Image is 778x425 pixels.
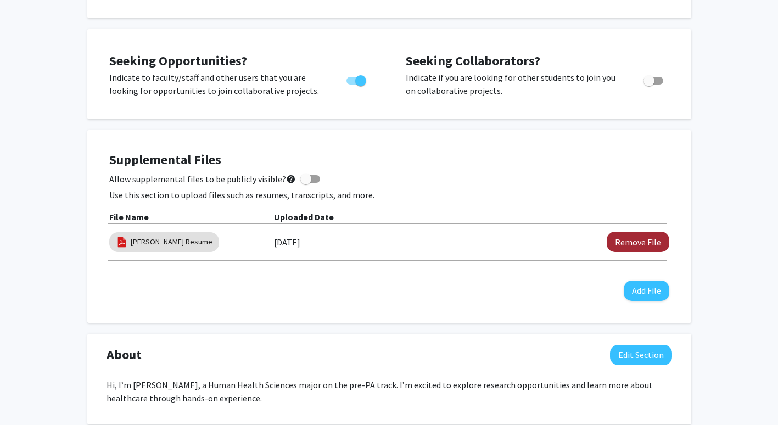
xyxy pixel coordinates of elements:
span: Seeking Collaborators? [406,52,540,69]
p: Indicate if you are looking for other students to join you on collaborative projects. [406,71,623,97]
button: Edit About [610,345,672,365]
b: File Name [109,211,149,222]
span: About [107,345,142,365]
b: Uploaded Date [274,211,334,222]
iframe: Chat [8,376,47,417]
span: Allow supplemental files to be publicly visible? [109,172,296,186]
p: Hi, I’m [PERSON_NAME], a Human Health Sciences major on the pre-PA track. I’m excited to explore ... [107,378,672,405]
div: Toggle [342,71,372,87]
mat-icon: help [286,172,296,186]
span: Seeking Opportunities? [109,52,247,69]
p: Use this section to upload files such as resumes, transcripts, and more. [109,188,669,202]
h4: Supplemental Files [109,152,669,168]
div: Toggle [639,71,669,87]
a: [PERSON_NAME] Resume [131,236,212,248]
img: pdf_icon.png [116,236,128,248]
label: [DATE] [274,233,300,251]
button: Remove Anna Marie Biddle Resume File [607,232,669,252]
button: Add File [624,281,669,301]
p: Indicate to faculty/staff and other users that you are looking for opportunities to join collabor... [109,71,326,97]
